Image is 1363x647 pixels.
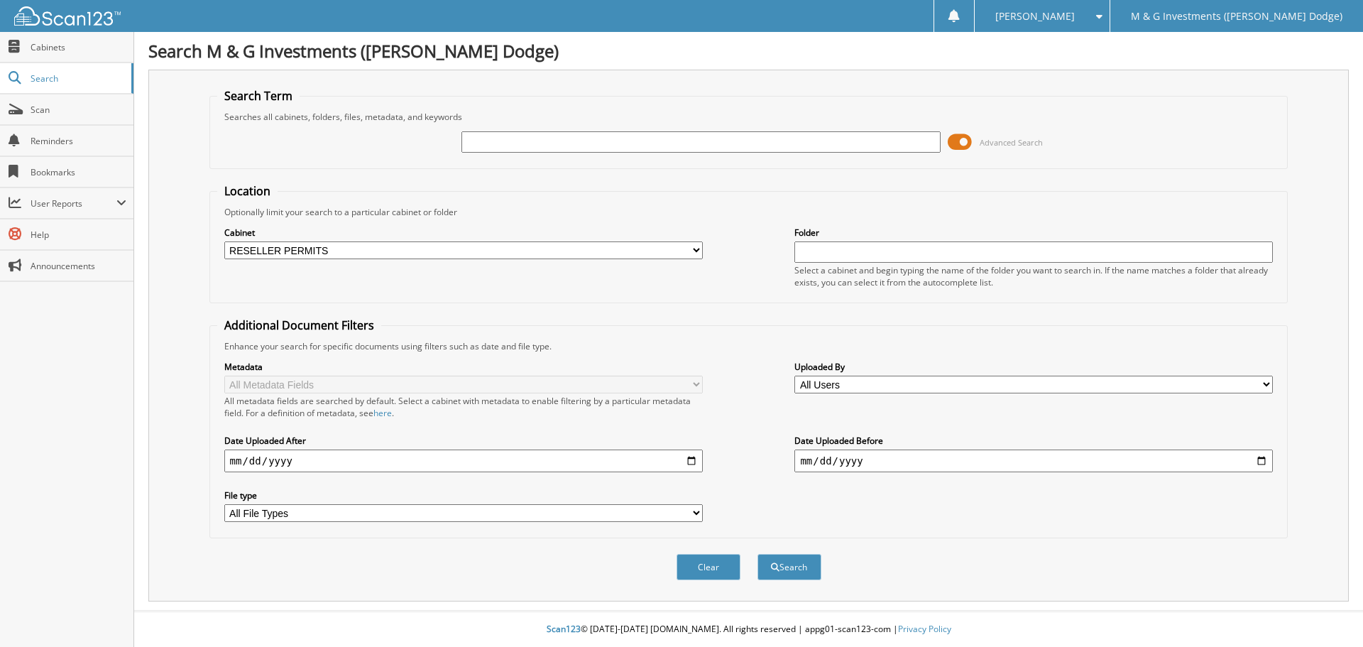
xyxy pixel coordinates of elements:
span: M & G Investments ([PERSON_NAME] Dodge) [1131,12,1342,21]
span: Announcements [31,260,126,272]
label: File type [224,489,703,501]
h1: Search M & G Investments ([PERSON_NAME] Dodge) [148,39,1349,62]
label: Date Uploaded After [224,435,703,447]
span: Help [31,229,126,241]
label: Metadata [224,361,703,373]
img: scan123-logo-white.svg [14,6,121,26]
input: end [794,450,1273,472]
span: Scan123 [547,623,581,635]
legend: Location [217,183,278,199]
label: Folder [794,227,1273,239]
legend: Additional Document Filters [217,317,381,333]
span: Cabinets [31,41,126,53]
input: start [224,450,703,472]
span: Scan [31,104,126,116]
span: Search [31,72,124,85]
label: Cabinet [224,227,703,239]
label: Uploaded By [794,361,1273,373]
iframe: Chat Widget [1292,579,1363,647]
div: All metadata fields are searched by default. Select a cabinet with metadata to enable filtering b... [224,395,703,419]
div: Enhance your search for specific documents using filters such as date and file type. [217,340,1281,352]
span: Reminders [31,135,126,147]
span: [PERSON_NAME] [995,12,1075,21]
div: Optionally limit your search to a particular cabinet or folder [217,206,1281,218]
a: Privacy Policy [898,623,951,635]
div: Select a cabinet and begin typing the name of the folder you want to search in. If the name match... [794,264,1273,288]
div: Searches all cabinets, folders, files, metadata, and keywords [217,111,1281,123]
legend: Search Term [217,88,300,104]
span: Bookmarks [31,166,126,178]
button: Clear [677,554,740,580]
span: Advanced Search [980,137,1043,148]
div: © [DATE]-[DATE] [DOMAIN_NAME]. All rights reserved | appg01-scan123-com | [134,612,1363,647]
button: Search [757,554,821,580]
span: User Reports [31,197,116,210]
a: here [373,407,392,419]
label: Date Uploaded Before [794,435,1273,447]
